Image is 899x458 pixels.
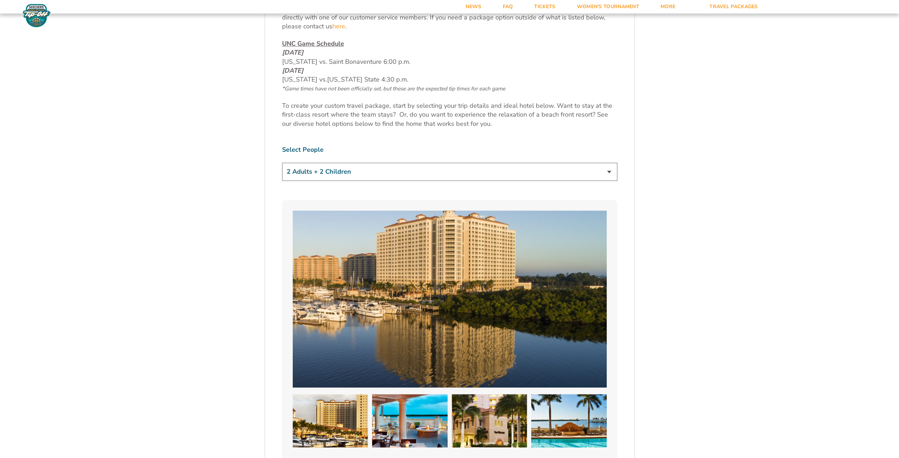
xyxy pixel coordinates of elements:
[21,4,52,28] img: Fort Myers Tip-Off
[282,39,344,48] u: UNC Game Schedule
[282,101,617,128] p: To create your custom travel package, start by selecting your trip details and ideal hotel below....
[282,66,303,75] em: [DATE]
[282,48,303,57] em: [DATE]
[282,85,505,92] span: *Game times have not been officially set, but these are the expected tip times for each game
[327,75,408,84] span: [US_STATE] State 4:30 p.m.
[372,394,448,447] img: The Westin Cape Coral Resort at Marina Village (2025 BEACH)
[332,22,345,31] a: here
[319,75,327,84] span: vs.
[282,145,617,154] label: Select People
[531,394,607,447] img: The Westin Cape Coral Resort at Marina Village (2025 BEACH)
[452,394,527,447] img: The Westin Cape Coral Resort at Marina Village (2025 BEACH)
[282,39,617,93] p: [US_STATE] vs. Saint Bonaventure 6:00 p.m. [US_STATE]
[293,394,368,447] img: The Westin Cape Coral Resort at Marina Village (2025 BEACH)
